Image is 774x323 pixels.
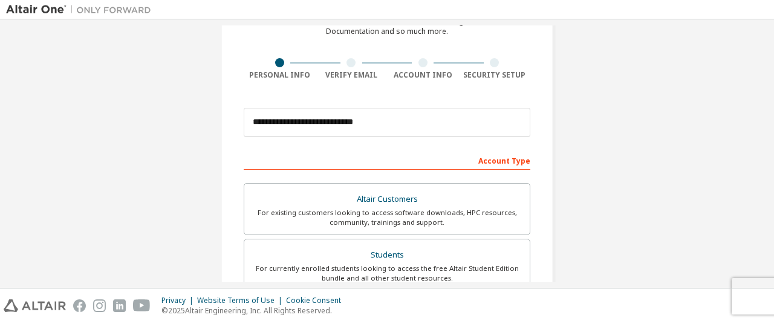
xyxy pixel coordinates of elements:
[4,299,66,312] img: altair_logo.svg
[459,70,531,80] div: Security Setup
[197,296,286,305] div: Website Terms of Use
[303,17,471,36] div: For Free Trials, Licenses, Downloads, Learning & Documentation and so much more.
[387,70,459,80] div: Account Info
[316,70,388,80] div: Verify Email
[244,70,316,80] div: Personal Info
[252,208,522,227] div: For existing customers looking to access software downloads, HPC resources, community, trainings ...
[93,299,106,312] img: instagram.svg
[286,296,348,305] div: Cookie Consent
[252,264,522,283] div: For currently enrolled students looking to access the free Altair Student Edition bundle and all ...
[6,4,157,16] img: Altair One
[133,299,151,312] img: youtube.svg
[113,299,126,312] img: linkedin.svg
[161,296,197,305] div: Privacy
[161,305,348,316] p: © 2025 Altair Engineering, Inc. All Rights Reserved.
[244,150,530,170] div: Account Type
[252,191,522,208] div: Altair Customers
[73,299,86,312] img: facebook.svg
[252,247,522,264] div: Students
